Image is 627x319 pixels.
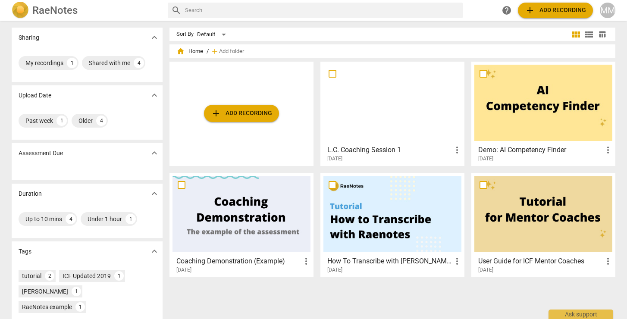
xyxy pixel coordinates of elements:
a: Coaching Demonstration (Example)[DATE] [172,176,310,273]
div: 1 [72,287,81,296]
p: Sharing [19,33,39,42]
span: add [211,108,221,119]
span: Home [176,47,203,56]
button: Show more [148,187,161,200]
span: home [176,47,185,56]
div: tutorial [22,272,41,280]
p: Assessment Due [19,149,63,158]
a: Help [499,3,514,18]
button: List view [583,28,596,41]
input: Search [185,3,459,17]
span: add [210,47,219,56]
h3: L.C. Coaching Session 1 [327,145,452,155]
img: Logo [12,2,29,19]
button: Show more [148,31,161,44]
div: My recordings [25,59,63,67]
span: view_module [571,29,581,40]
span: [DATE] [478,266,493,274]
a: LogoRaeNotes [12,2,161,19]
div: [PERSON_NAME] [22,287,68,296]
span: view_list [584,29,594,40]
button: MM [600,3,615,18]
span: expand_more [149,246,160,256]
span: more_vert [452,256,462,266]
span: [DATE] [478,155,493,163]
span: [DATE] [327,155,342,163]
a: User Guide for ICF Mentor Coaches[DATE] [474,176,612,273]
button: Table view [596,28,608,41]
span: Add recording [525,5,586,16]
span: more_vert [603,145,613,155]
span: [DATE] [176,266,191,274]
div: 4 [134,58,144,68]
div: 4 [66,214,76,224]
div: Older [78,116,93,125]
span: more_vert [452,145,462,155]
span: more_vert [603,256,613,266]
span: more_vert [301,256,311,266]
span: Add folder [219,48,244,55]
span: expand_more [149,90,160,100]
span: expand_more [149,148,160,158]
div: Up to 10 mins [25,215,62,223]
div: RaeNotes example [22,303,72,311]
button: Upload [204,105,279,122]
button: Upload [518,3,593,18]
div: Shared with me [89,59,130,67]
button: Show more [148,147,161,159]
div: 4 [96,116,107,126]
button: Show more [148,89,161,102]
p: Tags [19,247,31,256]
div: ICF Updated 2019 [63,272,111,280]
div: Default [197,28,229,41]
button: Tile view [570,28,583,41]
span: Add recording [211,108,272,119]
h3: Coaching Demonstration (Example) [176,256,301,266]
h3: Demo: AI Competency Finder [478,145,603,155]
div: Sort By [176,31,194,38]
div: 2 [45,271,54,281]
span: expand_more [149,32,160,43]
div: Ask support [549,310,613,319]
span: [DATE] [327,266,342,274]
h3: How To Transcribe with RaeNotes [327,256,452,266]
span: search [171,5,182,16]
div: 1 [114,271,124,281]
span: table_chart [598,30,606,38]
p: Upload Date [19,91,51,100]
span: expand_more [149,188,160,199]
div: 1 [56,116,67,126]
p: Duration [19,189,42,198]
div: 1 [67,58,77,68]
a: Demo: AI Competency Finder[DATE] [474,65,612,162]
div: Under 1 hour [88,215,122,223]
a: L.C. Coaching Session 1[DATE] [323,65,461,162]
h2: RaeNotes [32,4,78,16]
a: How To Transcribe with [PERSON_NAME][DATE] [323,176,461,273]
button: Show more [148,245,161,258]
h3: User Guide for ICF Mentor Coaches [478,256,603,266]
span: add [525,5,535,16]
span: help [502,5,512,16]
div: 1 [125,214,136,224]
div: Past week [25,116,53,125]
div: 1 [75,302,85,312]
span: / [207,48,209,55]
